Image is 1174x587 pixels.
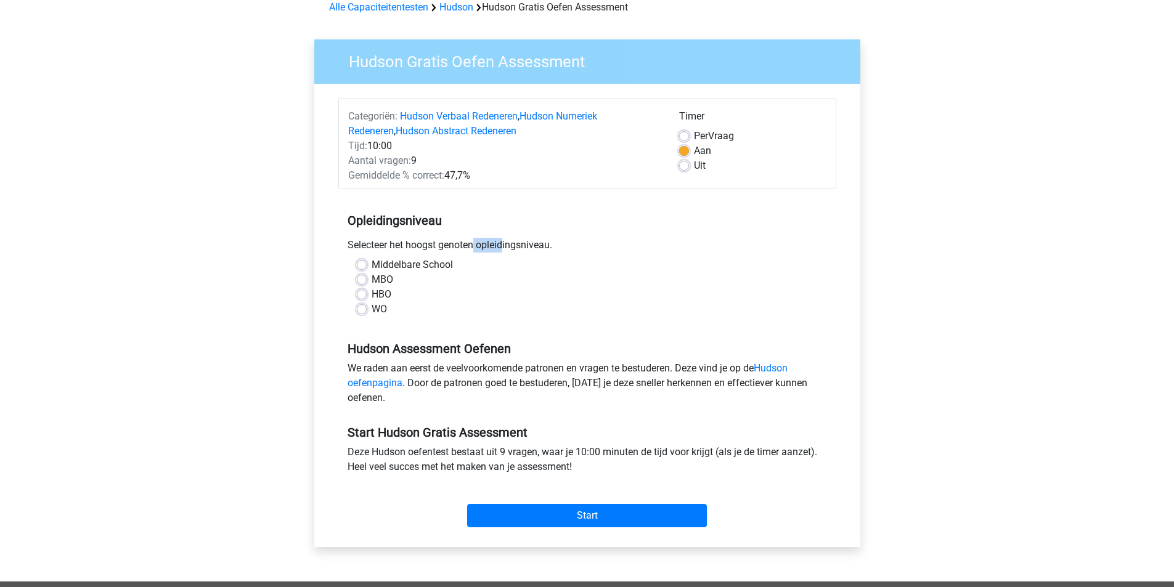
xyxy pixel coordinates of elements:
[348,110,597,137] a: Hudson Numeriek Redeneren
[339,109,670,139] div: , ,
[348,155,411,166] span: Aantal vragen:
[348,341,827,356] h5: Hudson Assessment Oefenen
[339,168,670,183] div: 47,7%
[372,287,391,302] label: HBO
[348,169,444,181] span: Gemiddelde % correct:
[338,445,836,479] div: Deze Hudson oefentest bestaat uit 9 vragen, waar je 10:00 minuten de tijd voor krijgt (als je de ...
[348,425,827,440] h5: Start Hudson Gratis Assessment
[694,158,706,173] label: Uit
[334,47,851,71] h3: Hudson Gratis Oefen Assessment
[694,130,708,142] span: Per
[338,361,836,410] div: We raden aan eerst de veelvoorkomende patronen en vragen te bestuderen. Deze vind je op de . Door...
[439,1,473,13] a: Hudson
[339,139,670,153] div: 10:00
[467,504,707,527] input: Start
[348,110,397,122] span: Categoriën:
[339,153,670,168] div: 9
[329,1,428,13] a: Alle Capaciteitentesten
[694,144,711,158] label: Aan
[372,272,393,287] label: MBO
[372,302,387,317] label: WO
[372,257,453,272] label: Middelbare School
[400,110,518,122] a: Hudson Verbaal Redeneren
[679,109,826,129] div: Timer
[348,140,367,152] span: Tijd:
[338,238,836,257] div: Selecteer het hoogst genoten opleidingsniveau.
[396,125,516,137] a: Hudson Abstract Redeneren
[694,129,734,144] label: Vraag
[348,208,827,233] h5: Opleidingsniveau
